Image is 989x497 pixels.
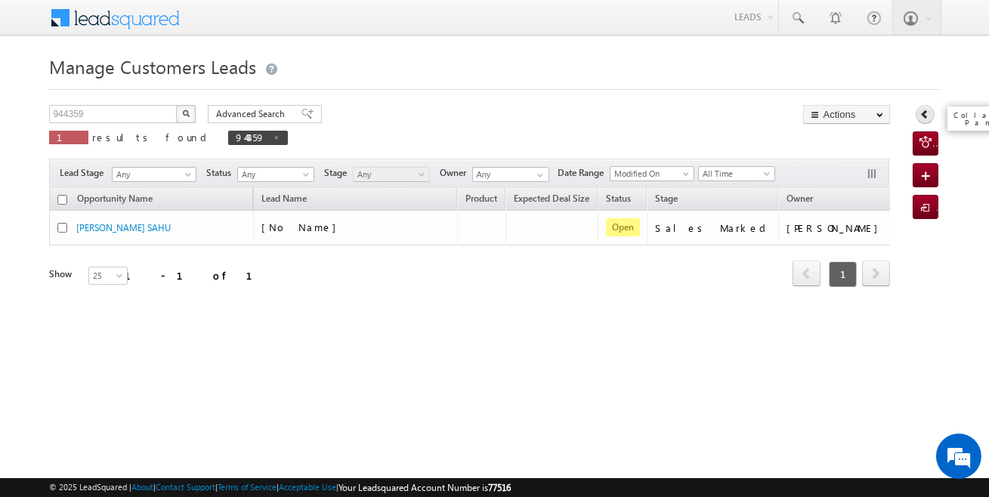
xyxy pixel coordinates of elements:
[70,190,160,210] a: Opportunity Name
[89,269,129,282] span: 25
[237,167,314,182] a: Any
[488,482,511,493] span: 77516
[514,193,589,204] span: Expected Deal Size
[610,167,689,181] span: Modified On
[793,261,821,286] span: prev
[218,482,277,492] a: Terms of Service
[156,482,215,492] a: Contact Support
[26,79,63,99] img: d_60004797649_company_0_60004797649
[76,222,171,233] a: [PERSON_NAME] SAHU
[236,131,265,144] span: 944359
[440,166,472,180] span: Owner
[606,218,640,236] span: Open
[254,190,314,210] span: Lead Name
[112,167,196,182] a: Any
[79,79,254,99] div: Chat with us now
[261,221,344,233] span: [No Name]
[60,166,110,180] span: Lead Stage
[647,190,685,210] a: Stage
[862,261,890,286] span: next
[206,387,274,407] em: Start Chat
[248,8,284,44] div: Minimize live chat window
[57,195,67,205] input: Check all records
[655,221,771,235] div: Sales Marked
[698,166,775,181] a: All Time
[20,140,276,374] textarea: Type your message and hit 'Enter'
[88,267,128,285] a: 25
[529,168,548,183] a: Show All Items
[206,166,237,180] span: Status
[787,193,813,204] span: Owner
[610,166,694,181] a: Modified On
[803,105,890,124] button: Actions
[57,131,81,144] span: 1
[92,131,212,144] span: results found
[131,482,153,492] a: About
[655,193,678,204] span: Stage
[182,110,190,117] img: Search
[49,54,256,79] span: Manage Customers Leads
[324,166,353,180] span: Stage
[125,267,270,284] div: 1 - 1 of 1
[465,193,497,204] span: Product
[77,193,153,204] span: Opportunity Name
[598,190,638,210] a: Status
[238,168,310,181] span: Any
[354,168,425,181] span: Any
[472,167,549,182] input: Type to Search
[558,166,610,180] span: Date Range
[338,482,511,493] span: Your Leadsquared Account Number is
[787,221,885,235] div: [PERSON_NAME]
[49,480,511,495] span: © 2025 LeadSquared | | | | |
[793,262,821,286] a: prev
[353,167,430,182] a: Any
[506,190,597,210] a: Expected Deal Size
[829,261,857,287] span: 1
[113,168,191,181] span: Any
[699,167,771,181] span: All Time
[216,107,289,121] span: Advanced Search
[862,262,890,286] a: next
[279,482,336,492] a: Acceptable Use
[49,267,76,281] div: Show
